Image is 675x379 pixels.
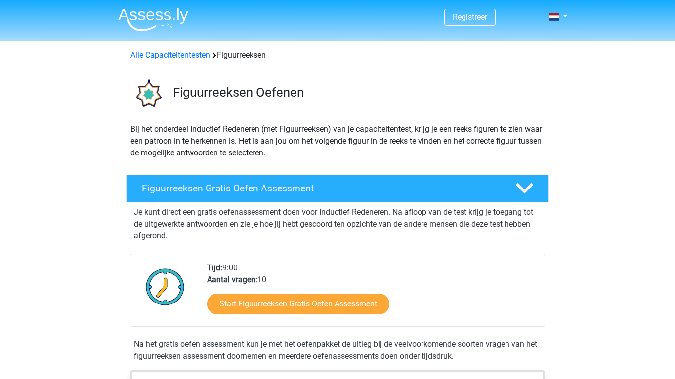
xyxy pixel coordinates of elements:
[453,12,487,22] a: Registreer
[127,49,548,61] div: Figuurreeksen
[122,175,553,202] a: Figuurreeksen Gratis Oefen Assessment
[207,275,257,284] b: Aantal vragen:
[134,206,541,242] p: Je kunt direct een gratis oefenassessment doen voor Inductief Redeneren. Na afloop van de test kr...
[207,294,389,314] a: Start Figuurreeksen Gratis Oefen Assessment
[200,262,544,326] div: 9:00 10
[118,8,188,31] img: Assessly
[127,73,169,115] img: figuurreeksen
[207,263,222,272] b: Tijd:
[130,339,545,362] div: Na het gratis oefen assessment kun je met het oefenpakket de uitleg bij de veelvoorkomende soorte...
[142,183,500,194] h4: Figuurreeksen Gratis Oefen Assessment
[173,85,541,100] h3: Figuurreeksen Oefenen
[130,123,545,159] p: Bij het onderdeel Inductief Redeneren (met Figuurreeksen) van je capaciteitentest, krijg je een r...
[140,262,190,311] img: Klok
[130,50,210,60] a: Alle Capaciteitentesten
